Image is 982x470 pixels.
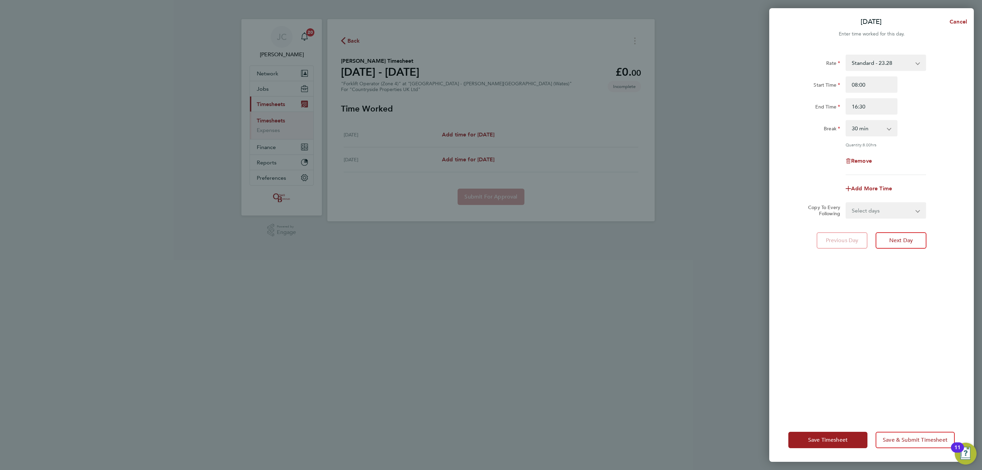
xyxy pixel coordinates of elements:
div: Quantity: hrs [846,142,926,147]
label: End Time [815,104,840,112]
label: Rate [826,60,840,68]
button: Add More Time [846,186,892,191]
div: Enter time worked for this day. [769,30,974,38]
span: Remove [851,158,872,164]
input: E.g. 18:00 [846,98,897,115]
button: Next Day [876,232,926,249]
span: Add More Time [851,185,892,192]
span: Cancel [948,18,967,25]
button: Save & Submit Timesheet [876,432,955,448]
span: 8.00 [863,142,871,147]
span: Next Day [889,237,913,244]
p: [DATE] [861,17,882,27]
button: Remove [846,158,872,164]
button: Open Resource Center, 11 new notifications [955,443,977,465]
label: Break [824,126,840,134]
label: Copy To Every Following [803,204,840,217]
input: E.g. 08:00 [846,76,897,93]
button: Cancel [939,15,974,29]
span: Save Timesheet [808,437,848,443]
label: Start Time [814,82,840,90]
span: Save & Submit Timesheet [883,437,948,443]
button: Save Timesheet [788,432,867,448]
div: 11 [954,447,961,456]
